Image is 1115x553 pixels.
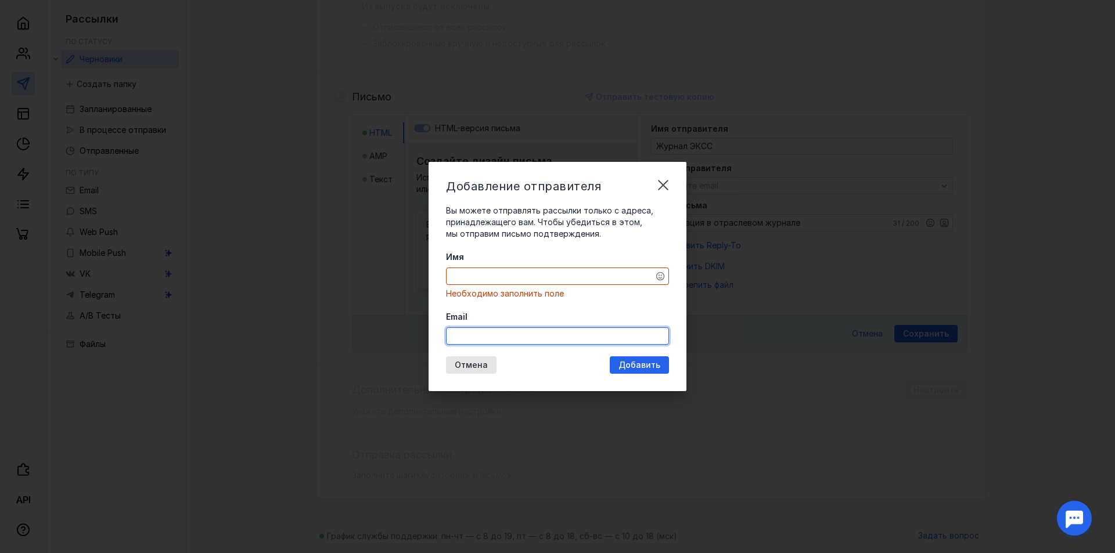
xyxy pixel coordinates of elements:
span: Имя [446,251,464,263]
button: Добавить [610,356,669,374]
span: Отмена [455,360,488,370]
span: Вы можете отправлять рассылки только с адреса, принадлежащего вам. Чтобы убедиться в этом, мы отп... [446,205,653,238]
button: Отмена [446,356,497,374]
div: Необходимо заполнить поле [446,288,669,299]
span: Email [446,311,467,323]
span: Добавление отправителя [446,179,601,193]
span: Добавить [618,360,660,370]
